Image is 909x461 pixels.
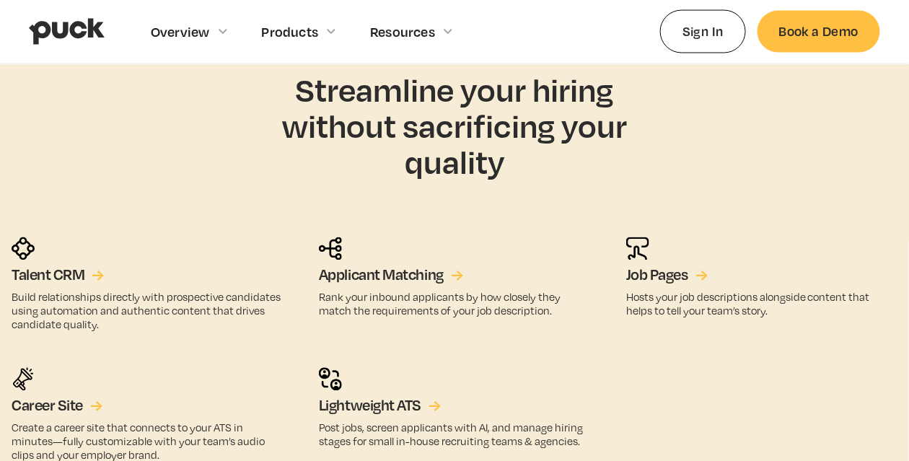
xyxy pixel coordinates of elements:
[660,10,746,53] a: Sign In
[12,266,85,285] h5: Talent CRM
[319,266,444,285] h5: Applicant Matching
[695,266,708,285] div: →
[626,266,688,285] h5: Job Pages
[319,291,590,318] p: Rank your inbound applicants by how closely they match the requirements of your job description.
[370,24,435,40] div: Resources
[12,266,105,285] a: Talent CRM→
[757,11,880,52] a: Book a Demo
[319,421,590,449] p: Post jobs, screen applicants with AI, and manage hiring stages for small in-house recruiting team...
[242,72,667,180] h2: Streamline your hiring without sacrificing your quality
[319,397,421,416] h5: Lightweight ATS
[451,266,463,285] div: →
[12,397,83,416] h5: Career Site
[319,266,463,285] a: Applicant Matching→
[319,397,442,416] a: Lightweight ATS→
[12,291,283,333] p: Build relationships directly with prospective candidates using automation and authentic content t...
[92,266,105,285] div: →
[151,24,210,40] div: Overview
[90,397,102,416] div: →
[262,24,319,40] div: Products
[429,397,441,416] div: →
[626,266,708,285] a: Job Pages→
[12,397,102,416] a: Career Site→
[626,291,897,318] p: Hosts your job descriptions alongside content that helps to tell your team’s story.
